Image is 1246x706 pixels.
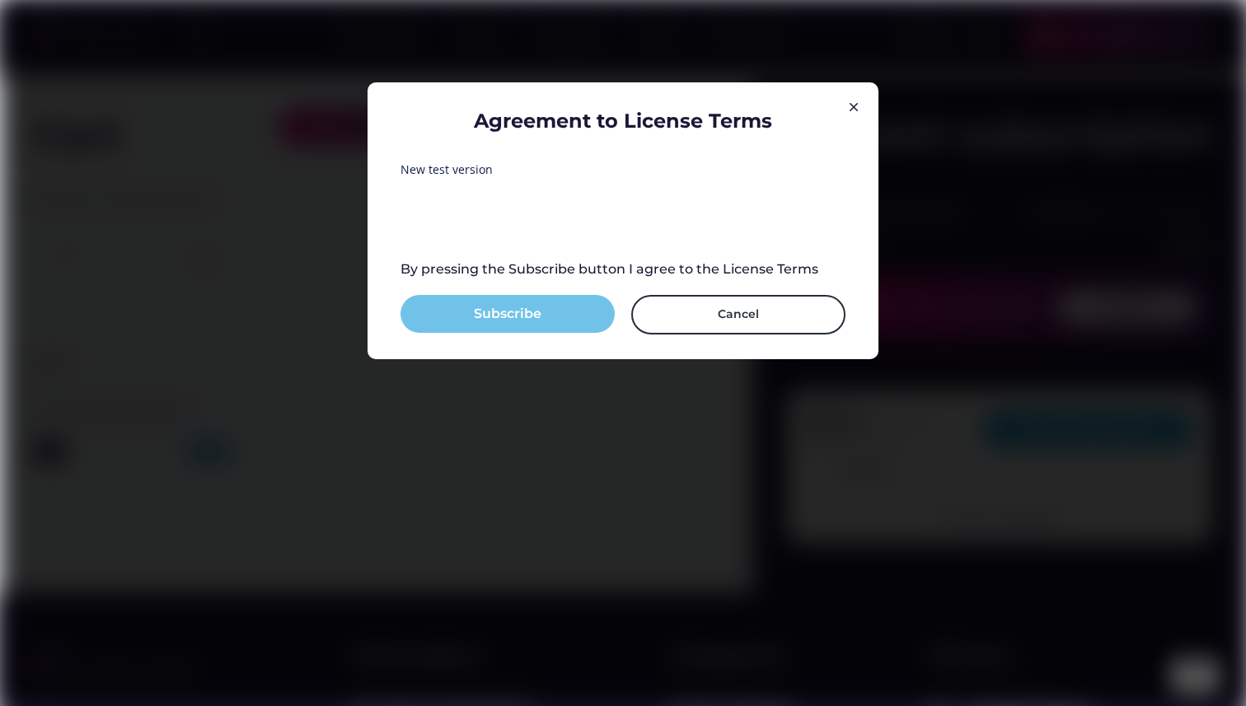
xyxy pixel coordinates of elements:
[631,295,845,334] button: Cancel
[400,260,818,278] div: By pressing the Subscribe button I agree to the License Terms
[844,97,864,117] img: Group%201000002326.svg
[400,161,845,199] div: New test version
[474,107,772,135] div: Agreement to License Terms
[1177,640,1230,690] iframe: chat widget
[400,295,615,333] button: Subscribe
